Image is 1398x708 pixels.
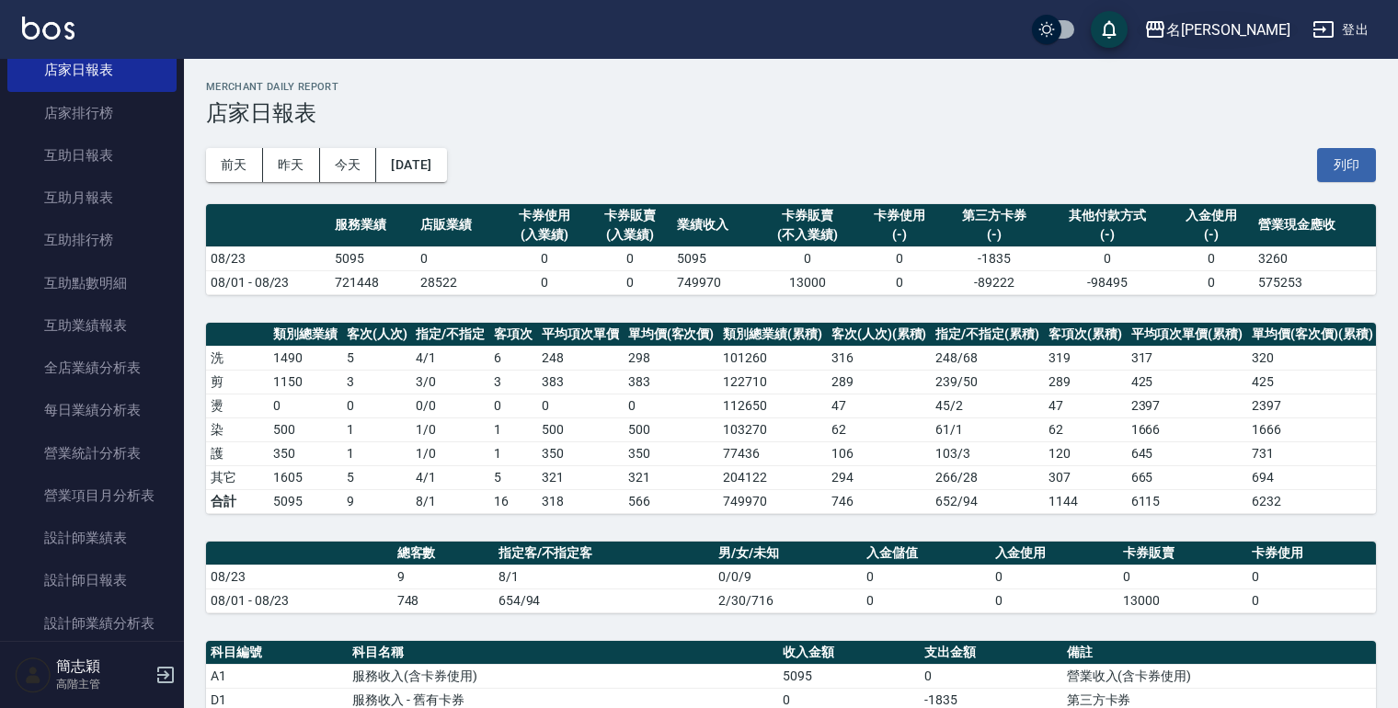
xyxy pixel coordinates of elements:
td: 3260 [1254,246,1376,270]
td: 合計 [206,489,269,513]
th: 卡券販賣 [1118,542,1247,565]
a: 設計師業績表 [7,517,177,559]
td: 731 [1247,441,1377,465]
td: 營業收入(含卡券使用) [1062,664,1376,688]
th: 入金使用 [991,542,1119,565]
td: 5095 [269,489,342,513]
td: 08/23 [206,246,330,270]
td: 9 [342,489,412,513]
td: 燙 [206,394,269,417]
th: 服務業績 [330,204,416,247]
div: 卡券使用 [862,206,938,225]
button: 列印 [1317,148,1376,182]
h3: 店家日報表 [206,100,1376,126]
th: 平均項次單價(累積) [1127,323,1248,347]
td: 749970 [718,489,827,513]
td: 1 / 0 [411,417,489,441]
td: 5 [342,346,412,370]
td: 8/1 [494,565,714,588]
td: 294 [827,465,932,489]
td: 289 [827,370,932,394]
th: 總客數 [393,542,494,565]
td: 13000 [759,270,857,294]
td: 0 [587,270,672,294]
td: 350 [269,441,342,465]
td: 6115 [1127,489,1248,513]
div: 卡券販賣 [591,206,668,225]
th: 卡券使用 [1247,542,1376,565]
td: 0 / 0 [411,394,489,417]
td: 3 [342,370,412,394]
td: 645 [1127,441,1248,465]
td: 0 [857,270,943,294]
a: 營業統計分析表 [7,432,177,474]
td: 45 / 2 [931,394,1044,417]
table: a dense table [206,204,1376,295]
td: 566 [624,489,719,513]
td: 248 / 68 [931,346,1044,370]
td: 0 [416,246,501,270]
td: -89222 [943,270,1047,294]
td: 28522 [416,270,501,294]
td: 0 [862,588,991,612]
td: 47 [1044,394,1127,417]
td: 0 [991,565,1119,588]
td: 665 [1127,465,1248,489]
td: 106 [827,441,932,465]
td: 護 [206,441,269,465]
th: 科目編號 [206,641,348,665]
td: 1605 [269,465,342,489]
td: 6 [489,346,537,370]
td: 0 [587,246,672,270]
td: 298 [624,346,719,370]
td: 染 [206,417,269,441]
button: 登出 [1305,13,1376,47]
td: 266 / 28 [931,465,1044,489]
th: 類別總業績(累積) [718,323,827,347]
div: (入業績) [506,225,582,245]
td: 239 / 50 [931,370,1044,394]
td: A1 [206,664,348,688]
th: 入金儲值 [862,542,991,565]
td: 383 [624,370,719,394]
button: save [1091,11,1128,48]
td: 0 [991,588,1119,612]
th: 單均價(客次價)(累積) [1247,323,1377,347]
div: 卡券使用 [506,206,582,225]
th: 男/女/未知 [714,542,862,565]
td: 6232 [1247,489,1377,513]
td: 1 [489,441,537,465]
td: 0 [1168,246,1254,270]
td: 1144 [1044,489,1127,513]
a: 營業項目月分析表 [7,474,177,517]
th: 備註 [1062,641,1376,665]
td: 749970 [672,270,758,294]
th: 客次(人次) [342,323,412,347]
td: 08/01 - 08/23 [206,270,330,294]
div: (不入業績) [763,225,853,245]
button: 昨天 [263,148,320,182]
td: 3 / 0 [411,370,489,394]
td: 1 [342,417,412,441]
td: 剪 [206,370,269,394]
td: 0 [862,565,991,588]
td: 0 [759,246,857,270]
td: 2/30/716 [714,588,862,612]
button: 名[PERSON_NAME] [1137,11,1298,49]
td: 62 [827,417,932,441]
td: 13000 [1118,588,1247,612]
td: 9 [393,565,494,588]
td: 1150 [269,370,342,394]
td: 8/1 [411,489,489,513]
div: (-) [1051,225,1164,245]
td: 425 [1127,370,1248,394]
div: 第三方卡券 [947,206,1042,225]
button: [DATE] [376,148,446,182]
td: 500 [269,417,342,441]
th: 客項次(累積) [1044,323,1127,347]
th: 類別總業績 [269,323,342,347]
th: 業績收入 [672,204,758,247]
button: 今天 [320,148,377,182]
td: 318 [537,489,624,513]
td: 0 [501,270,587,294]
